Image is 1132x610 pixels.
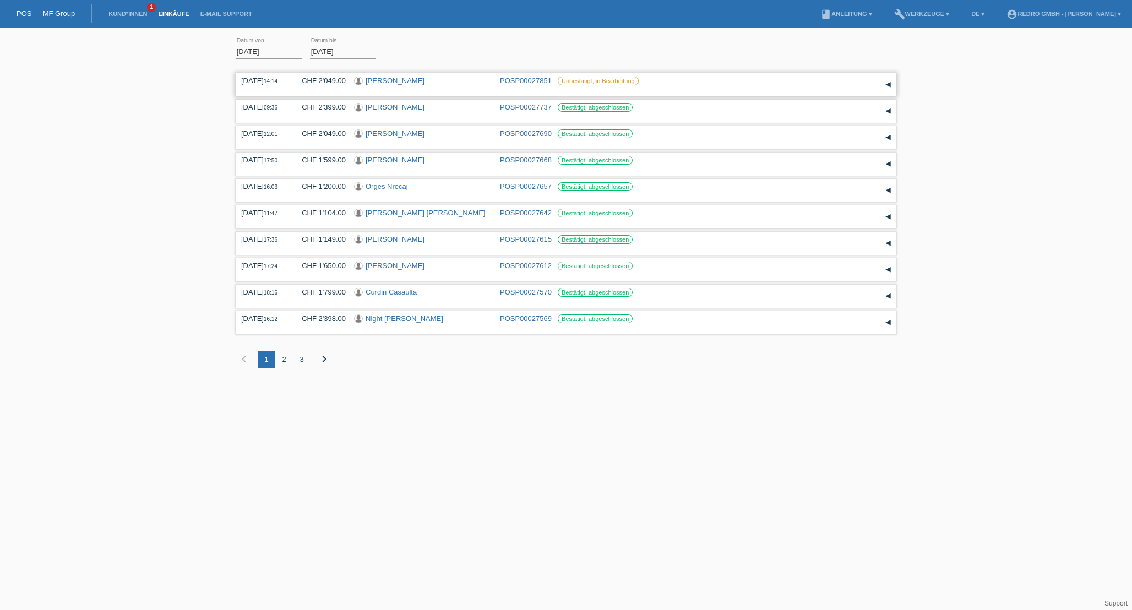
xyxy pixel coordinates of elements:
[293,182,346,190] div: CHF 1'200.00
[500,262,552,270] a: POSP00027612
[366,129,425,138] a: [PERSON_NAME]
[241,262,285,270] div: [DATE]
[241,182,285,190] div: [DATE]
[293,235,346,243] div: CHF 1'149.00
[264,131,277,137] span: 12:01
[264,237,277,243] span: 17:36
[241,77,285,85] div: [DATE]
[880,129,896,146] div: auf-/zuklappen
[241,209,285,217] div: [DATE]
[558,156,633,165] label: Bestätigt, abgeschlossen
[500,314,552,323] a: POSP00027569
[558,288,633,297] label: Bestätigt, abgeschlossen
[241,156,285,164] div: [DATE]
[558,129,633,138] label: Bestätigt, abgeschlossen
[500,156,552,164] a: POSP00027668
[264,184,277,190] span: 16:03
[241,103,285,111] div: [DATE]
[966,10,990,17] a: DE ▾
[880,288,896,304] div: auf-/zuklappen
[500,288,552,296] a: POSP00027570
[366,209,485,217] a: [PERSON_NAME] [PERSON_NAME]
[293,77,346,85] div: CHF 2'049.00
[264,290,277,296] span: 18:16
[264,316,277,322] span: 16:12
[153,10,194,17] a: Einkäufe
[366,262,425,270] a: [PERSON_NAME]
[293,209,346,217] div: CHF 1'104.00
[237,352,251,366] i: chevron_left
[815,10,877,17] a: bookAnleitung ▾
[293,314,346,323] div: CHF 2'398.00
[500,77,552,85] a: POSP00027851
[241,314,285,323] div: [DATE]
[500,235,552,243] a: POSP00027615
[147,3,156,12] span: 1
[880,262,896,278] div: auf-/zuklappen
[293,351,311,368] div: 3
[366,103,425,111] a: [PERSON_NAME]
[500,182,552,190] a: POSP00027657
[820,9,831,20] i: book
[894,9,905,20] i: build
[258,351,275,368] div: 1
[558,103,633,112] label: Bestätigt, abgeschlossen
[366,314,443,323] a: Night [PERSON_NAME]
[1006,9,1017,20] i: account_circle
[558,235,633,244] label: Bestätigt, abgeschlossen
[500,209,552,217] a: POSP00027642
[275,351,293,368] div: 2
[500,103,552,111] a: POSP00027737
[366,235,425,243] a: [PERSON_NAME]
[880,314,896,331] div: auf-/zuklappen
[241,235,285,243] div: [DATE]
[880,182,896,199] div: auf-/zuklappen
[293,262,346,270] div: CHF 1'650.00
[366,156,425,164] a: [PERSON_NAME]
[241,129,285,138] div: [DATE]
[293,156,346,164] div: CHF 1'599.00
[318,352,331,366] i: chevron_right
[293,288,346,296] div: CHF 1'799.00
[366,288,417,296] a: Curdin Casaulta
[880,156,896,172] div: auf-/zuklappen
[500,129,552,138] a: POSP00027690
[889,10,955,17] a: buildWerkzeuge ▾
[558,262,633,270] label: Bestätigt, abgeschlossen
[880,103,896,119] div: auf-/zuklappen
[264,157,277,164] span: 17:50
[880,235,896,252] div: auf-/zuklappen
[558,209,633,217] label: Bestätigt, abgeschlossen
[366,182,408,190] a: Orges Nrecaj
[293,129,346,138] div: CHF 2'049.00
[880,77,896,93] div: auf-/zuklappen
[264,210,277,216] span: 11:47
[558,77,639,85] label: Unbestätigt, in Bearbeitung
[880,209,896,225] div: auf-/zuklappen
[264,263,277,269] span: 17:24
[264,105,277,111] span: 09:36
[241,288,285,296] div: [DATE]
[558,182,633,191] label: Bestätigt, abgeschlossen
[293,103,346,111] div: CHF 2'399.00
[1001,10,1126,17] a: account_circleRedro GmbH - [PERSON_NAME] ▾
[1104,600,1128,607] a: Support
[264,78,277,84] span: 14:14
[103,10,153,17] a: Kund*innen
[17,9,75,18] a: POS — MF Group
[366,77,425,85] a: [PERSON_NAME]
[195,10,258,17] a: E-Mail Support
[558,314,633,323] label: Bestätigt, abgeschlossen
